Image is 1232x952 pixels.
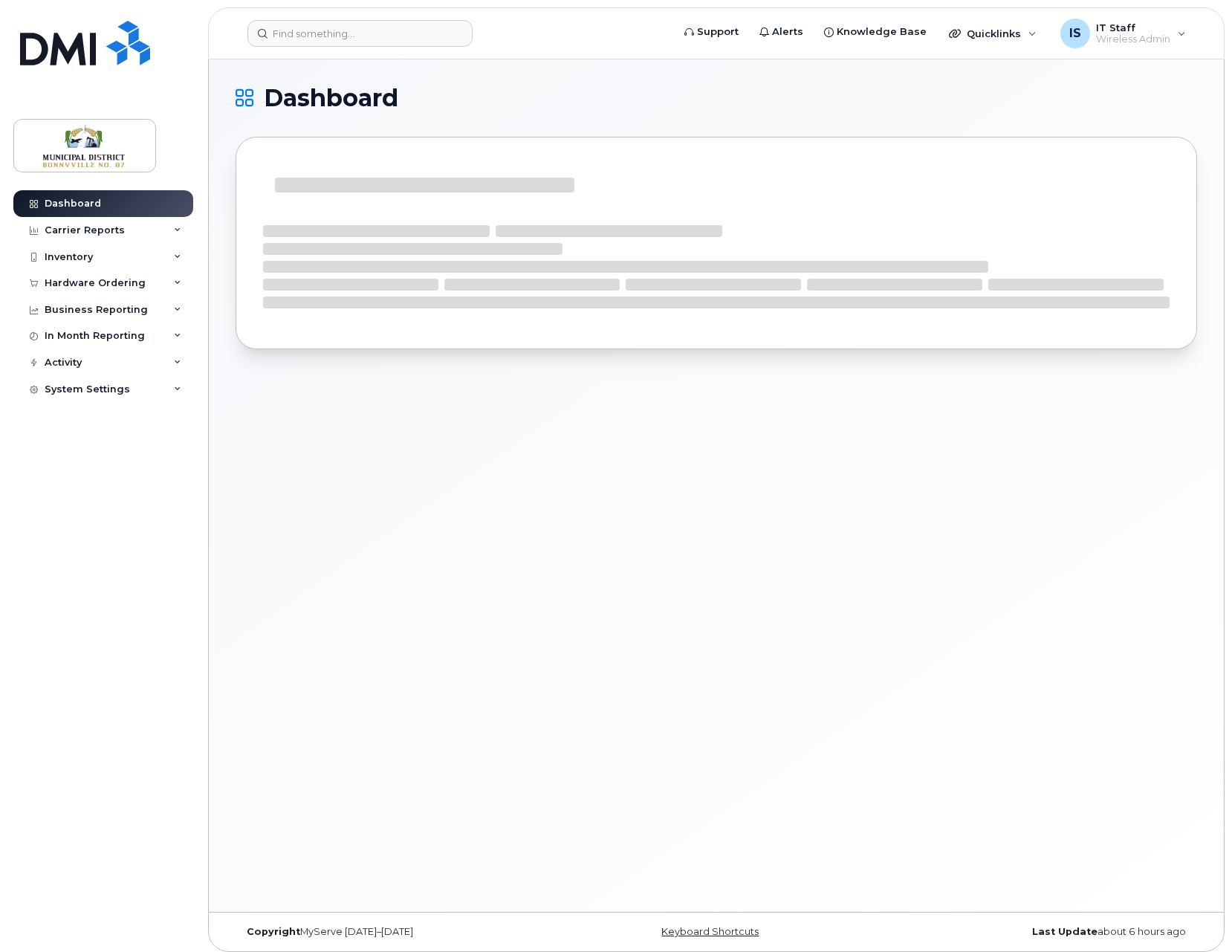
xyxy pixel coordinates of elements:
[247,926,300,937] strong: Copyright
[236,926,556,938] div: MyServe [DATE]–[DATE]
[877,926,1197,938] div: about 6 hours ago
[661,926,759,937] a: Keyboard Shortcuts
[1032,926,1098,937] strong: Last Update
[264,87,398,109] span: Dashboard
